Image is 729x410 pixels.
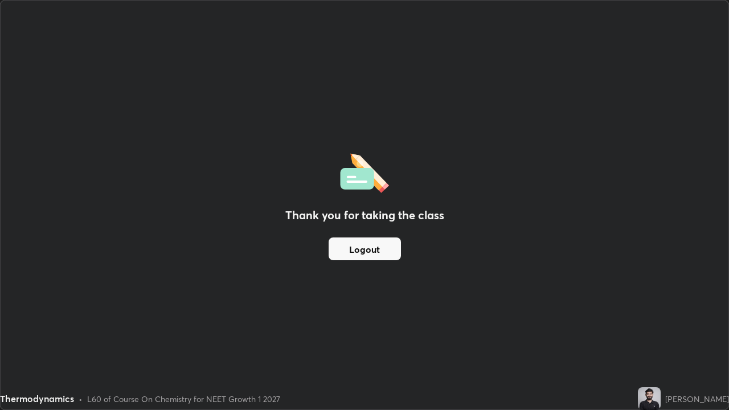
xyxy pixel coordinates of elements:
div: • [79,393,83,405]
button: Logout [329,237,401,260]
div: L60 of Course On Chemistry for NEET Growth 1 2027 [87,393,280,405]
img: offlineFeedback.1438e8b3.svg [340,150,389,193]
img: 0c83c29822bb4980a4694bc9a4022f43.jpg [638,387,661,410]
div: [PERSON_NAME] [665,393,729,405]
h2: Thank you for taking the class [285,207,444,224]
